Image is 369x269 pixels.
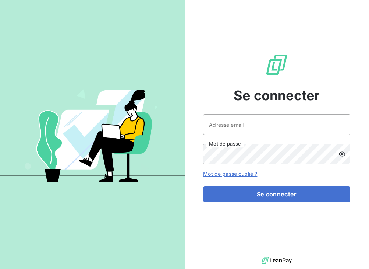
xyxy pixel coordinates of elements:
a: Mot de passe oublié ? [203,171,257,177]
button: Se connecter [203,186,350,202]
input: placeholder [203,114,350,135]
img: Logo LeanPay [265,53,288,77]
span: Se connecter [234,85,320,105]
img: logo [262,255,292,266]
